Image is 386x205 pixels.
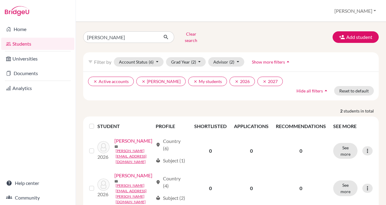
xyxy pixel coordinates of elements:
button: clear2026 [229,77,255,86]
div: Subject (2) [156,194,185,202]
button: Account Status(6) [114,57,164,67]
button: clear2027 [257,77,283,86]
span: (6) [149,59,154,64]
button: clearMy students [188,77,227,86]
p: 2026 [97,153,110,161]
th: APPLICATIONS [230,119,272,134]
i: clear [262,79,267,84]
a: Community [1,192,74,204]
a: Analytics [1,82,74,94]
div: Subject (1) [156,157,185,164]
a: [PERSON_NAME] [114,137,152,144]
span: (2) [229,59,234,64]
button: clearActive accounts [88,77,134,86]
span: (2) [191,59,196,64]
i: arrow_drop_up [323,88,329,94]
a: Help center [1,177,74,189]
button: Clear search [174,29,208,45]
span: mail [114,145,118,148]
span: Show more filters [252,59,285,64]
button: clear[PERSON_NAME] [136,77,186,86]
i: clear [193,79,198,84]
p: 2026 [97,191,110,198]
span: location_on [156,142,161,147]
span: local_library [156,196,161,200]
span: Hide all filters [296,88,323,93]
th: PROFILE [152,119,191,134]
th: SEE MORE [330,119,376,134]
a: Students [1,38,74,50]
th: RECOMMENDATIONS [272,119,330,134]
button: Add student [333,31,379,43]
i: clear [235,79,239,84]
th: STUDENT [97,119,152,134]
span: location_on [156,180,161,185]
button: Hide all filtersarrow_drop_up [291,86,334,96]
button: Reset to default [334,86,374,96]
a: [PERSON_NAME][EMAIL_ADDRESS][DOMAIN_NAME] [116,148,153,165]
a: [PERSON_NAME][EMAIL_ADDRESS][PERSON_NAME][DOMAIN_NAME] [116,183,153,205]
button: See more [333,143,357,159]
button: See more [333,180,357,196]
img: Abueideh, Omar [97,141,110,153]
span: mail [114,179,118,183]
th: SHORTLISTED [191,119,230,134]
td: 0 [230,134,272,168]
button: [PERSON_NAME] [332,5,379,17]
span: local_library [156,158,161,163]
img: Bridge-U [5,6,29,16]
i: arrow_drop_up [285,59,291,65]
i: clear [93,79,97,84]
p: 0 [276,147,326,155]
input: Find student by name... [83,31,158,43]
img: Mohammad, Omar [97,179,110,191]
span: students in total [344,108,379,114]
button: Show more filtersarrow_drop_up [247,57,296,67]
td: 0 [191,134,230,168]
a: [PERSON_NAME] [114,172,152,179]
p: 0 [276,185,326,192]
a: Documents [1,67,74,79]
i: clear [141,79,146,84]
i: filter_list [88,59,93,64]
a: Universities [1,53,74,65]
span: Filter by [94,59,111,65]
div: Country (4) [156,175,187,189]
a: Home [1,23,74,35]
div: Country (6) [156,137,187,152]
button: Advisor(2) [208,57,244,67]
strong: 2 [340,108,344,114]
button: Grad Year(2) [166,57,206,67]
